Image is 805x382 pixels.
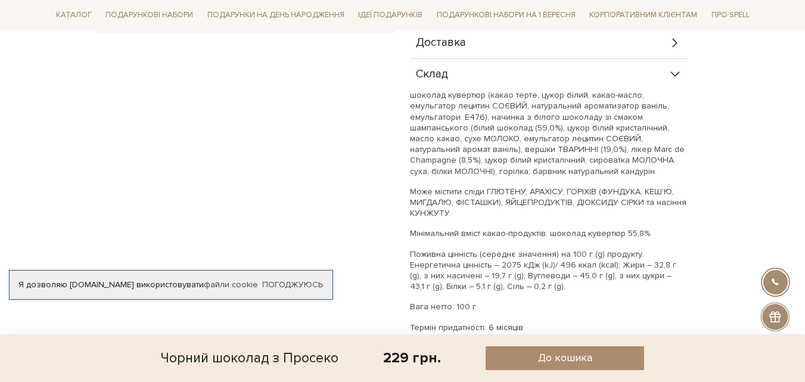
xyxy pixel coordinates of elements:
p: Мінімальний вміст какао-продуктів: шоколад кувертюр 55,8% [410,228,688,239]
span: Склад [416,69,448,80]
a: Подарунки на День народження [203,6,349,24]
div: 229 грн. [383,349,441,367]
p: Вага нетто: 100 г [410,302,688,312]
div: Я дозволяю [DOMAIN_NAME] використовувати [10,279,332,290]
span: До кошика [538,351,592,365]
button: До кошика [486,346,644,370]
p: шоколад кувертюр (какао терте, цукор білий, какао-масло, емульгатор лецитин СОЄВИЙ, натуральний а... [410,90,688,177]
a: Подарункові набори на 1 Вересня [432,5,580,25]
p: Може містити сліди ГЛЮТЕНУ, АРАХІСУ, ГОРІХІВ (ФУНДУКА, КЕШ’Ю, МИГДАЛЮ, ФІСТАШКИ), ЯЙЦЕПРОДУКТІВ, ... [410,187,688,219]
div: Чорний шоколад з Просеко [161,346,338,370]
p: Термін придатності: 6 місяців [410,322,688,333]
a: Ідеї подарунків [353,6,427,24]
a: файли cookie [204,279,258,290]
a: Погоджуюсь [262,279,323,290]
a: Каталог [51,6,97,24]
span: Доставка [416,38,466,48]
a: Подарункові набори [101,6,198,24]
p: Поживна цінність (середнє значення) на 100 г (g) продукту: Енергетична цінність – 2075 кДж (kJ)/ ... [410,249,688,293]
a: Корпоративним клієнтам [585,5,702,25]
a: Про Spell [707,6,754,24]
